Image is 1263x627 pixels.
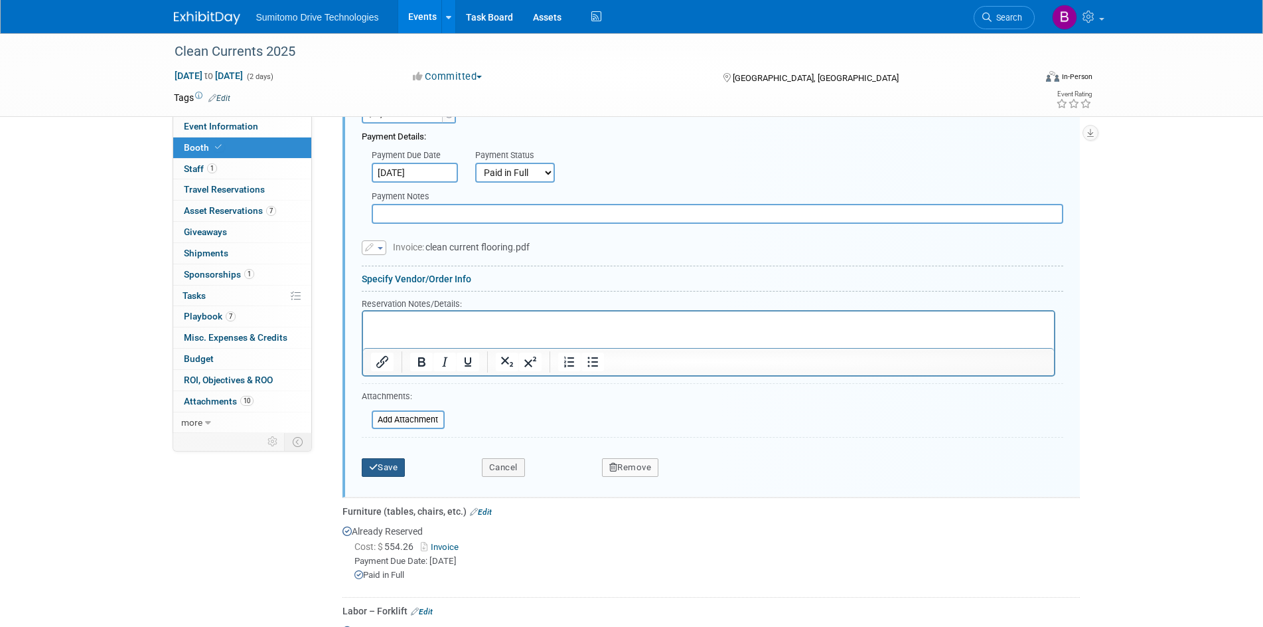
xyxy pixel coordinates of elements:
[371,353,394,371] button: Insert/edit link
[184,248,228,258] span: Shipments
[558,353,581,371] button: Numbered list
[173,391,311,412] a: Attachments10
[284,433,311,450] td: Toggle Event Tabs
[184,396,254,406] span: Attachments
[183,290,206,301] span: Tasks
[410,353,433,371] button: Bold
[433,353,456,371] button: Italic
[342,505,1080,518] div: Furniture (tables, chairs, etc.)
[208,94,230,103] a: Edit
[174,70,244,82] span: [DATE] [DATE]
[226,312,236,321] span: 7
[1046,71,1059,82] img: Format-Inperson.png
[215,143,222,151] i: Booth reservation complete
[173,243,311,264] a: Shipments
[421,542,464,552] a: Invoice
[354,569,1080,582] div: Paid in Full
[184,311,236,321] span: Playbook
[173,349,311,369] a: Budget
[181,417,202,428] span: more
[240,396,254,406] span: 10
[266,206,276,216] span: 7
[457,353,479,371] button: Underline
[354,541,419,552] span: 554.26
[1056,91,1092,98] div: Event Rating
[362,458,406,477] button: Save
[170,40,1015,64] div: Clean Currents 2025
[733,73,899,83] span: [GEOGRAPHIC_DATA], [GEOGRAPHIC_DATA]
[992,13,1022,23] span: Search
[475,149,564,163] div: Payment Status
[372,191,1063,204] div: Payment Notes
[393,242,530,252] span: clean current flooring.pdf
[408,70,487,84] button: Committed
[184,205,276,216] span: Asset Reservations
[470,507,492,517] a: Edit
[173,179,311,200] a: Travel Reservations
[956,69,1093,89] div: Event Format
[184,142,224,153] span: Booth
[202,70,215,81] span: to
[184,163,217,174] span: Staff
[173,137,311,158] a: Booth
[184,184,265,195] span: Travel Reservations
[184,353,214,364] span: Budget
[362,124,1063,143] div: Payment Details:
[184,332,287,343] span: Misc. Expenses & Credits
[1061,72,1092,82] div: In-Person
[362,274,471,284] a: Specify Vendor/Order Info
[362,391,445,406] div: Attachments:
[246,72,273,81] span: (2 days)
[174,91,230,104] td: Tags
[244,269,254,279] span: 1
[256,12,379,23] span: Sumitomo Drive Technologies
[173,306,311,327] a: Playbook7
[363,312,1054,348] iframe: Rich Text Area
[173,370,311,391] a: ROI, Objectives & ROO
[184,226,227,237] span: Giveaways
[173,159,311,179] a: Staff1
[354,555,1080,568] div: Payment Due Date: [DATE]
[173,327,311,348] a: Misc. Expenses & Credits
[362,297,1055,310] div: Reservation Notes/Details:
[974,6,1035,29] a: Search
[482,458,525,477] button: Cancel
[184,269,254,280] span: Sponsorships
[354,541,384,552] span: Cost: $
[261,433,285,450] td: Personalize Event Tab Strip
[342,604,1080,618] div: Labor – Forklift
[581,353,604,371] button: Bullet list
[207,163,217,173] span: 1
[1052,5,1077,30] img: Brittany Mitchell
[496,353,518,371] button: Subscript
[173,286,311,306] a: Tasks
[411,607,433,616] a: Edit
[372,149,455,163] div: Payment Due Date
[602,458,659,477] button: Remove
[174,11,240,25] img: ExhibitDay
[519,353,542,371] button: Superscript
[184,121,258,132] span: Event Information
[173,116,311,137] a: Event Information
[184,375,273,385] span: ROI, Objectives & ROO
[173,222,311,242] a: Giveaways
[173,201,311,221] a: Asset Reservations7
[393,242,425,252] span: Invoice:
[173,264,311,285] a: Sponsorships1
[342,518,1080,592] div: Already Reserved
[173,412,311,433] a: more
